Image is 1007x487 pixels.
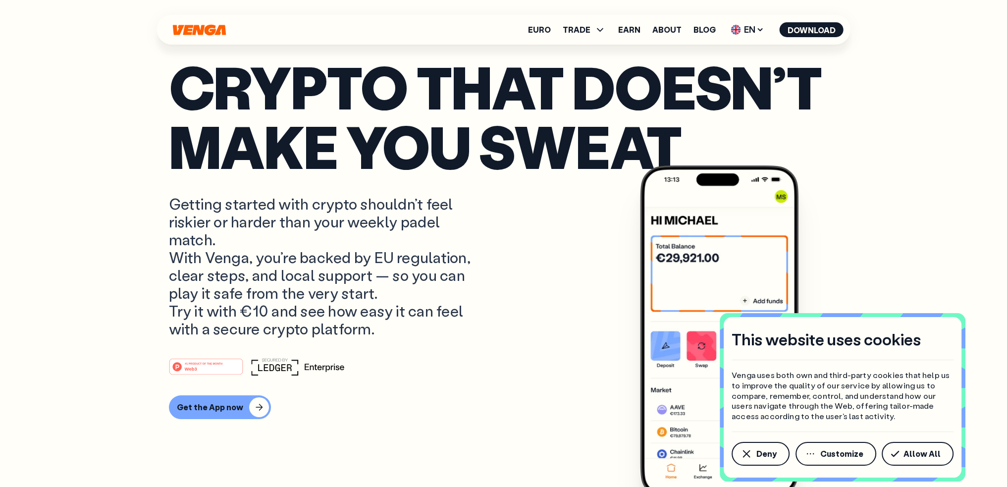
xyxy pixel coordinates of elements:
button: Deny [732,442,790,466]
a: About [652,26,682,34]
button: Download [780,22,844,37]
p: Venga uses both own and third-party cookies that help us to improve the quality of our service by... [732,370,954,422]
a: #1 PRODUCT OF THE MONTHWeb3 [169,364,243,377]
tspan: Web3 [184,366,197,371]
span: Deny [756,450,777,458]
button: Customize [795,442,876,466]
h4: This website uses cookies [732,329,921,350]
svg: Home [172,24,227,36]
div: Get the App now [177,402,243,412]
span: Customize [820,450,863,458]
span: TRADE [563,24,606,36]
span: Allow All [903,450,941,458]
a: Earn [618,26,640,34]
a: Get the App now [169,395,839,419]
p: Getting started with crypto shouldn’t feel riskier or harder than your weekly padel match. With V... [169,195,482,338]
button: Get the App now [169,395,271,419]
button: Allow All [882,442,954,466]
span: TRADE [563,26,590,34]
span: EN [728,22,768,38]
p: Crypto that doesn’t make you sweat [169,56,839,175]
a: Blog [693,26,716,34]
img: flag-uk [731,25,741,35]
tspan: #1 PRODUCT OF THE MONTH [185,362,222,365]
a: Euro [528,26,551,34]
